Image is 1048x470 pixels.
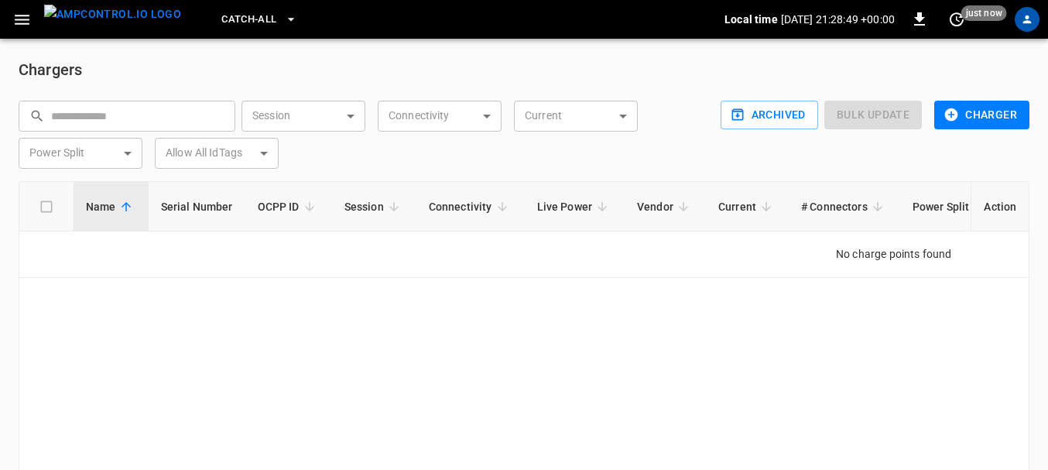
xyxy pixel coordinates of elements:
[934,101,1029,129] button: Charger
[944,7,969,32] button: set refresh interval
[1015,7,1039,32] div: profile-icon
[221,11,276,29] span: Catch-all
[781,12,895,27] p: [DATE] 21:28:49 +00:00
[718,197,776,216] span: Current
[961,5,1007,21] span: just now
[721,101,818,129] button: Archived
[258,197,320,216] span: OCPP ID
[86,197,136,216] span: Name
[429,197,512,216] span: Connectivity
[801,197,888,216] span: # Connectors
[149,182,245,232] th: Serial Number
[537,197,613,216] span: Live Power
[637,197,694,216] span: Vendor
[215,5,303,35] button: Catch-all
[913,191,1012,221] span: Power Split
[971,182,1029,232] th: Action
[19,57,1029,82] h6: Chargers
[344,197,404,216] span: Session
[44,5,181,24] img: ampcontrol.io logo
[724,12,778,27] p: Local time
